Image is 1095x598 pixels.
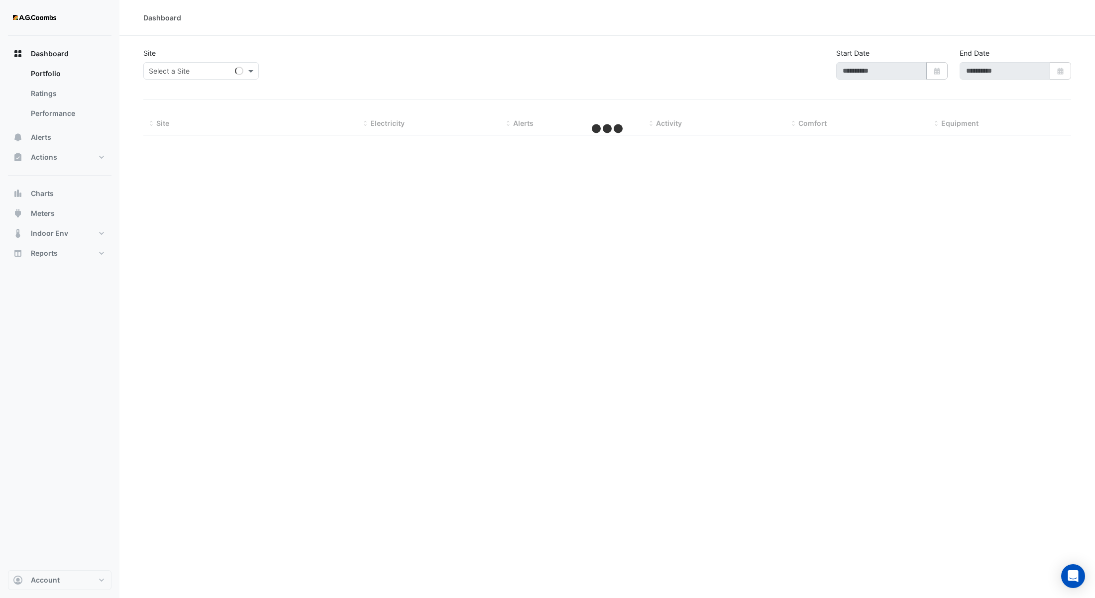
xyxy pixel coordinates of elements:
span: Reports [31,248,58,258]
span: Dashboard [31,49,69,59]
a: Performance [23,103,111,123]
app-icon: Indoor Env [13,228,23,238]
app-icon: Actions [13,152,23,162]
span: Account [31,575,60,585]
div: Dashboard [143,12,181,23]
span: Comfort [798,119,827,127]
span: Electricity [370,119,405,127]
a: Portfolio [23,64,111,84]
span: Alerts [31,132,51,142]
button: Dashboard [8,44,111,64]
label: Start Date [836,48,870,58]
div: Open Intercom Messenger [1061,564,1085,588]
button: Reports [8,243,111,263]
span: Alerts [513,119,534,127]
button: Alerts [8,127,111,147]
app-icon: Charts [13,189,23,199]
a: Ratings [23,84,111,103]
span: Site [156,119,169,127]
button: Meters [8,203,111,223]
span: Equipment [941,119,979,127]
span: Meters [31,208,55,218]
app-icon: Dashboard [13,49,23,59]
div: Dashboard [8,64,111,127]
app-icon: Reports [13,248,23,258]
span: Indoor Env [31,228,68,238]
span: Activity [656,119,682,127]
button: Actions [8,147,111,167]
span: Actions [31,152,57,162]
button: Account [8,570,111,590]
button: Indoor Env [8,223,111,243]
label: Site [143,48,156,58]
span: Charts [31,189,54,199]
button: Charts [8,184,111,203]
label: End Date [960,48,989,58]
app-icon: Alerts [13,132,23,142]
app-icon: Meters [13,208,23,218]
img: Company Logo [12,8,57,28]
